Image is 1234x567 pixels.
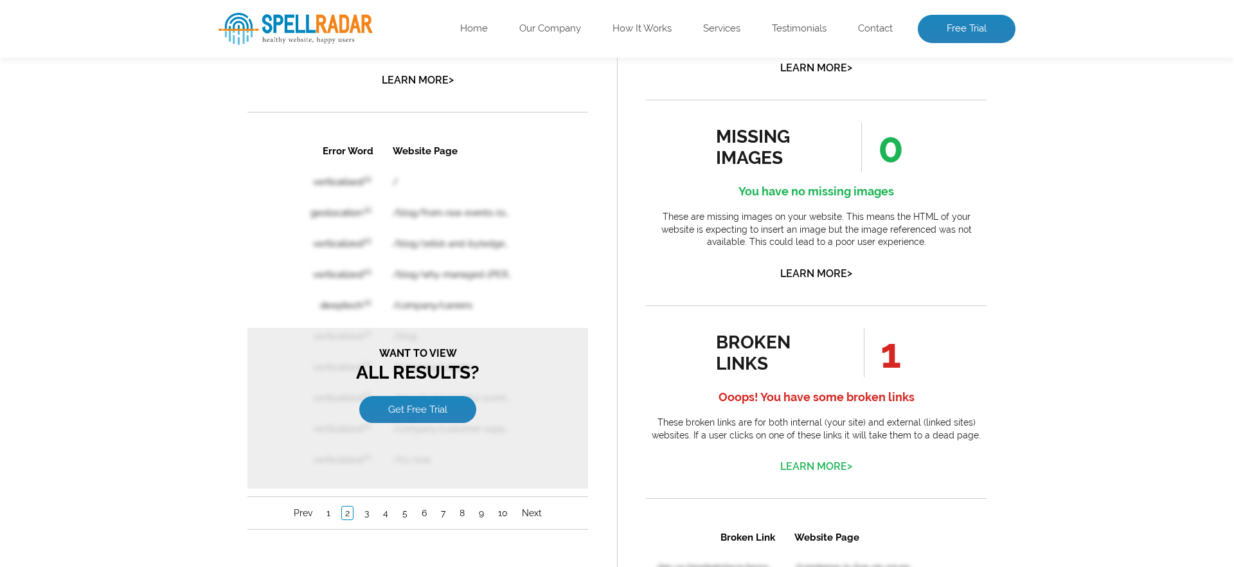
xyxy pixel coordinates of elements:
[861,123,904,172] span: 0
[519,22,581,35] a: Our Company
[219,13,373,45] img: SpellRadar
[460,22,488,35] a: Home
[918,15,1015,43] a: Free Trial
[646,387,987,408] h4: Ooops! You have some broken links
[613,22,672,35] a: How It Works
[847,264,852,282] span: >
[646,417,987,442] p: These broken links are for both internal (your site) and external (linked sites) websites. If a u...
[271,372,298,384] a: Next
[858,22,893,35] a: Contact
[247,372,264,384] a: 10
[1,1,138,31] th: Broken Link
[646,211,987,249] p: These are missing images on your website. This means the HTML of your website is expecting to ins...
[382,74,454,86] a: Learn More>
[6,212,334,224] span: Want to view
[780,62,852,74] a: Learn More>
[247,135,588,530] iframe: To enrich screen reader interactions, please activate Accessibility in Grammarly extension settings
[449,71,454,89] span: >
[646,181,987,202] h4: You have no missing images
[780,460,852,473] a: Learn More>
[716,332,832,374] div: broken links
[6,212,334,248] h3: All Results?
[6,100,334,109] span: Want to view
[864,328,901,377] span: 1
[847,457,852,475] span: >
[112,261,229,288] a: Get Free Trial
[6,100,334,125] h3: All Results?
[118,138,223,159] a: Get Free Trial
[164,184,175,199] a: 1
[139,1,276,31] th: Website Page
[780,267,852,280] a: Learn More>
[772,22,827,35] a: Testimonials
[703,22,740,35] a: Services
[847,59,852,76] span: >
[716,126,832,168] div: missing images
